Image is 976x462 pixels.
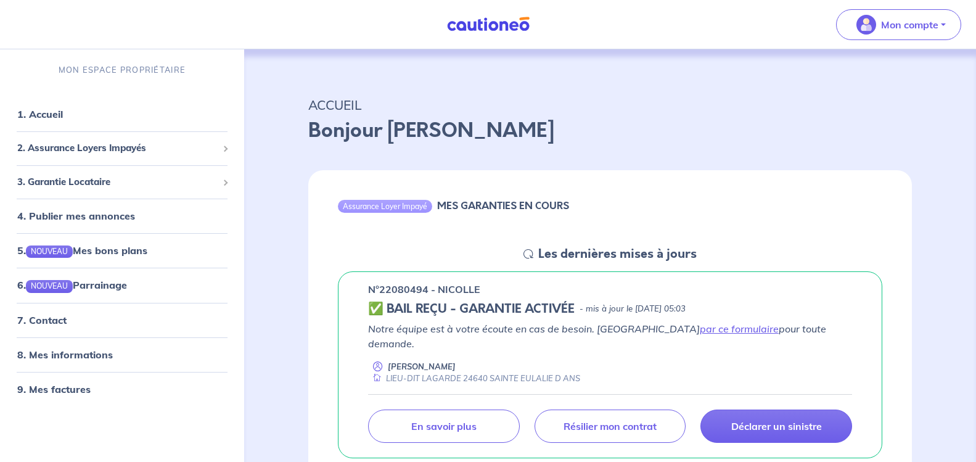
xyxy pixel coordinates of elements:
p: Résilier mon contrat [564,420,657,432]
div: 6.NOUVEAUParrainage [5,273,239,297]
div: Assurance Loyer Impayé [338,200,432,212]
a: Résilier mon contrat [535,410,686,443]
a: Déclarer un sinistre [700,410,852,443]
h5: Les dernières mises à jours [538,247,697,262]
div: 2. Assurance Loyers Impayés [5,136,239,160]
span: 2. Assurance Loyers Impayés [17,141,218,155]
a: En savoir plus [368,410,520,443]
div: 8. Mes informations [5,342,239,367]
p: Notre équipe est à votre écoute en cas de besoin. [GEOGRAPHIC_DATA] pour toute demande. [368,321,852,351]
a: 5.NOUVEAUMes bons plans [17,244,147,257]
div: 7. Contact [5,308,239,332]
a: par ce formulaire [700,323,779,335]
img: Cautioneo [442,17,535,32]
h6: MES GARANTIES EN COURS [437,200,569,212]
p: MON ESPACE PROPRIÉTAIRE [59,64,186,76]
a: 9. Mes factures [17,383,91,395]
div: state: CONTRACT-VALIDATED, Context: ,MAYBE-CERTIFICATE,,LESSOR-DOCUMENTS,IS-ODEALIM [368,302,852,316]
p: [PERSON_NAME] [388,361,456,373]
p: En savoir plus [411,420,477,432]
p: Mon compte [881,17,938,32]
p: - mis à jour le [DATE] 05:03 [580,303,686,315]
span: 3. Garantie Locataire [17,175,218,189]
a: 6.NOUVEAUParrainage [17,279,127,291]
a: 4. Publier mes annonces [17,210,135,222]
p: Bonjour [PERSON_NAME] [308,116,912,146]
div: 1. Accueil [5,102,239,126]
p: n°22080494 - NICOLLE [368,282,480,297]
div: LIEU-DIT LAGARDE 24640 SAINTE EULALIE D ANS [368,373,580,384]
a: 7. Contact [17,314,67,326]
div: 5.NOUVEAUMes bons plans [5,238,239,263]
p: Déclarer un sinistre [731,420,822,432]
div: 4. Publier mes annonces [5,204,239,228]
a: 8. Mes informations [17,349,113,361]
a: 1. Accueil [17,108,63,120]
p: ACCUEIL [308,94,912,116]
img: illu_account_valid_menu.svg [856,15,876,35]
button: illu_account_valid_menu.svgMon compte [836,9,961,40]
div: 9. Mes factures [5,377,239,402]
h5: ✅ BAIL REÇU - GARANTIE ACTIVÉE [368,302,575,316]
div: 3. Garantie Locataire [5,170,239,194]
